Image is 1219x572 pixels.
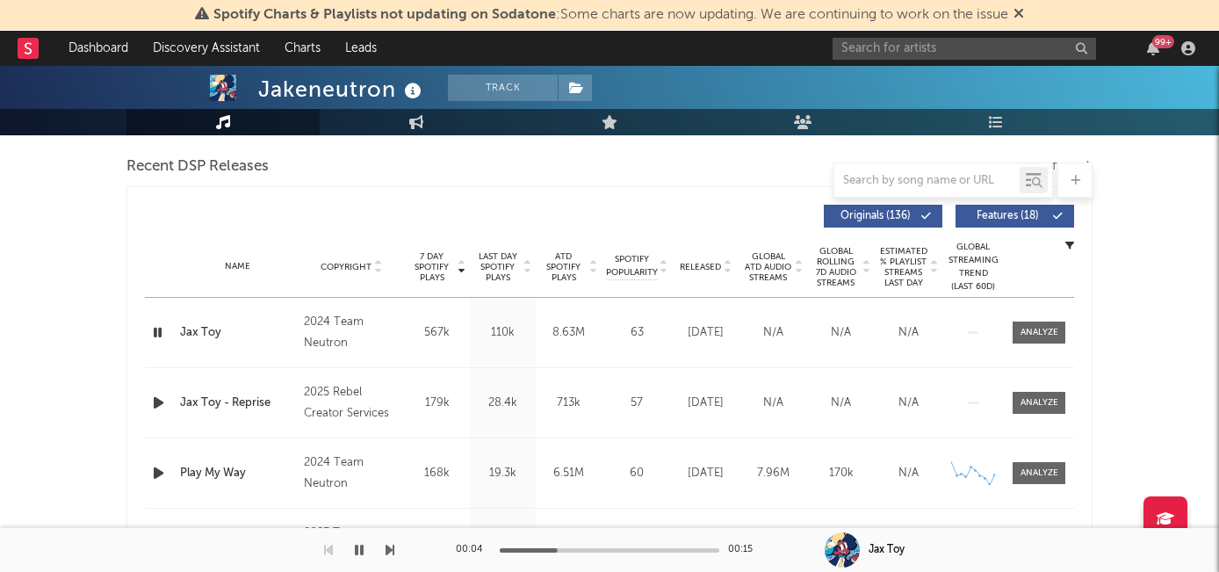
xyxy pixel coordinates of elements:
[835,211,916,221] span: Originals ( 136 )
[744,251,792,283] span: Global ATD Audio Streams
[180,260,295,273] div: Name
[333,31,389,66] a: Leads
[408,251,455,283] span: 7 Day Spotify Plays
[321,262,371,272] span: Copyright
[728,539,763,561] div: 00:15
[540,395,597,412] div: 713k
[126,156,269,177] span: Recent DSP Releases
[474,251,521,283] span: Last Day Spotify Plays
[1020,162,1093,172] button: Export CSV
[180,465,295,482] a: Play My Way
[606,465,667,482] div: 60
[1147,41,1159,55] button: 99+
[408,465,465,482] div: 168k
[967,211,1048,221] span: Features ( 18 )
[744,324,803,342] div: N/A
[180,395,295,412] a: Jax Toy - Reprise
[448,75,558,101] button: Track
[606,253,658,279] span: Spotify Popularity
[180,324,295,342] a: Jax Toy
[141,31,272,66] a: Discovery Assistant
[456,539,491,561] div: 00:04
[1152,35,1174,48] div: 99 +
[474,324,531,342] div: 110k
[1013,8,1024,22] span: Dismiss
[676,395,735,412] div: [DATE]
[879,465,938,482] div: N/A
[408,324,465,342] div: 567k
[304,523,400,565] div: 2023 Team Neutron
[869,542,905,558] div: Jax Toy
[956,205,1074,228] button: Features(18)
[834,174,1020,188] input: Search by song name or URL
[408,395,465,412] div: 179k
[676,465,735,482] div: [DATE]
[540,324,597,342] div: 8.63M
[272,31,333,66] a: Charts
[879,324,938,342] div: N/A
[879,246,927,288] span: Estimated % Playlist Streams Last Day
[879,395,938,412] div: N/A
[811,246,860,288] span: Global Rolling 7D Audio Streams
[474,395,531,412] div: 28.4k
[474,465,531,482] div: 19.3k
[258,75,426,104] div: Jakeneutron
[606,395,667,412] div: 57
[676,324,735,342] div: [DATE]
[744,465,803,482] div: 7.96M
[56,31,141,66] a: Dashboard
[744,395,803,412] div: N/A
[606,324,667,342] div: 63
[811,395,870,412] div: N/A
[811,465,870,482] div: 170k
[947,241,999,293] div: Global Streaming Trend (Last 60D)
[824,205,942,228] button: Originals(136)
[540,251,587,283] span: ATD Spotify Plays
[680,262,721,272] span: Released
[213,8,1008,22] span: : Some charts are now updating. We are continuing to work on the issue
[213,8,556,22] span: Spotify Charts & Playlists not updating on Sodatone
[304,453,400,495] div: 2024 Team Neutron
[833,38,1096,60] input: Search for artists
[811,324,870,342] div: N/A
[540,465,597,482] div: 6.51M
[304,312,400,354] div: 2024 Team Neutron
[304,382,400,424] div: 2025 Rebel Creator Services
